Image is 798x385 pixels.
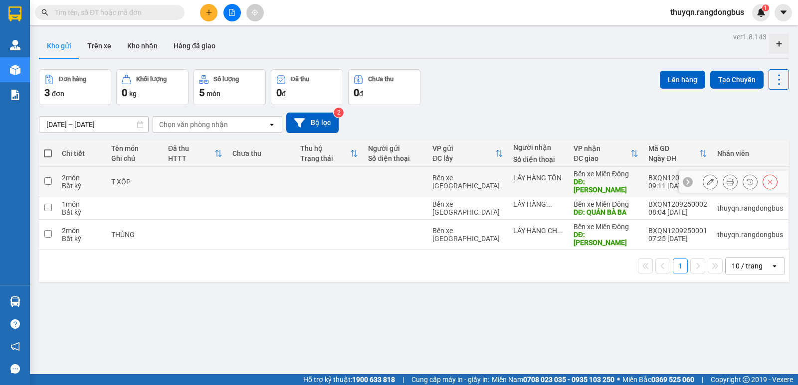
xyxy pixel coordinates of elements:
[246,4,264,21] button: aim
[10,319,20,329] span: question-circle
[651,376,694,384] strong: 0369 525 060
[732,261,763,271] div: 10 / trang
[432,227,503,243] div: Bến xe [GEOGRAPHIC_DATA]
[368,144,422,152] div: Người gửi
[717,231,783,239] div: thuyqn.rangdongbus
[757,8,766,17] img: icon-new-feature
[717,204,783,212] div: thuyqn.rangdongbus
[194,69,266,105] button: Số lượng5món
[648,208,707,216] div: 08:04 [DATE]
[55,7,173,18] input: Tìm tên, số ĐT hoặc mã đơn
[199,87,204,99] span: 5
[648,200,707,208] div: BXQN1209250002
[10,296,20,307] img: warehouse-icon
[574,200,638,208] div: Bến xe Miền Đông
[513,227,564,235] div: LẤY HÀNG CHÚ TẤN
[432,174,503,190] div: Bến xe [GEOGRAPHIC_DATA]
[546,200,552,208] span: ...
[223,4,241,21] button: file-add
[62,174,101,182] div: 2 món
[111,178,158,186] div: T XỐP
[271,69,343,105] button: Đã thu0đ
[10,90,20,100] img: solution-icon
[513,200,564,208] div: LẤY HÀNG HẠNH VIÊN
[717,149,783,157] div: Nhân viên
[334,108,344,118] sup: 2
[10,342,20,351] span: notification
[111,144,158,152] div: Tên món
[348,69,420,105] button: Chưa thu0đ
[402,374,404,385] span: |
[286,113,339,133] button: Bộ lọc
[232,149,290,157] div: Chưa thu
[574,223,638,231] div: Bến xe Miền Đông
[648,182,707,190] div: 09:11 [DATE]
[122,87,127,99] span: 0
[168,154,214,162] div: HTTT
[62,200,101,208] div: 1 món
[62,182,101,190] div: Bất kỳ
[268,121,276,128] svg: open
[762,4,769,11] sup: 1
[52,90,64,98] span: đơn
[513,155,564,163] div: Số điện thoại
[10,40,20,50] img: warehouse-icon
[622,374,694,385] span: Miền Bắc
[733,31,767,42] div: ver 1.8.143
[574,170,638,178] div: Bến xe Miền Đông
[574,178,638,194] div: DĐ: PHỔ CƯỜNG
[129,90,137,98] span: kg
[206,90,220,98] span: món
[557,227,563,235] span: ...
[291,76,309,83] div: Đã thu
[111,231,158,239] div: THÙNG
[44,87,50,99] span: 3
[432,154,495,162] div: ĐC lấy
[59,76,86,83] div: Đơn hàng
[574,208,638,216] div: DĐ: QUÁN BÀ BA
[303,374,395,385] span: Hỗ trợ kỹ thuật:
[648,174,707,182] div: BXQN1209250003
[282,90,286,98] span: đ
[775,4,792,21] button: caret-down
[354,87,359,99] span: 0
[10,364,20,374] span: message
[427,140,508,167] th: Toggle SortBy
[39,69,111,105] button: Đơn hàng3đơn
[771,262,779,270] svg: open
[513,174,564,182] div: LẤY HÀNG TÔN
[648,227,707,235] div: BXQN1209250001
[8,6,21,21] img: logo-vxr
[295,140,363,167] th: Toggle SortBy
[168,144,214,152] div: Đã thu
[710,71,764,89] button: Tạo Chuyến
[617,378,620,382] span: ⚪️
[119,34,166,58] button: Kho nhận
[200,4,217,21] button: plus
[764,4,767,11] span: 1
[432,144,495,152] div: VP gửi
[569,140,643,167] th: Toggle SortBy
[136,76,167,83] div: Khối lượng
[673,258,688,273] button: 1
[702,374,703,385] span: |
[703,174,718,189] div: Sửa đơn hàng
[62,227,101,235] div: 2 món
[39,34,79,58] button: Kho gửi
[648,235,707,243] div: 07:25 [DATE]
[41,9,48,16] span: search
[205,9,212,16] span: plus
[300,144,350,152] div: Thu hộ
[574,154,630,162] div: ĐC giao
[432,200,503,216] div: Bến xe [GEOGRAPHIC_DATA]
[368,154,422,162] div: Số điện thoại
[62,208,101,216] div: Bất kỳ
[648,154,699,162] div: Ngày ĐH
[251,9,258,16] span: aim
[39,117,148,132] input: Select a date range.
[213,76,239,83] div: Số lượng
[352,376,395,384] strong: 1900 633 818
[648,144,699,152] div: Mã GD
[300,154,350,162] div: Trạng thái
[111,154,158,162] div: Ghi chú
